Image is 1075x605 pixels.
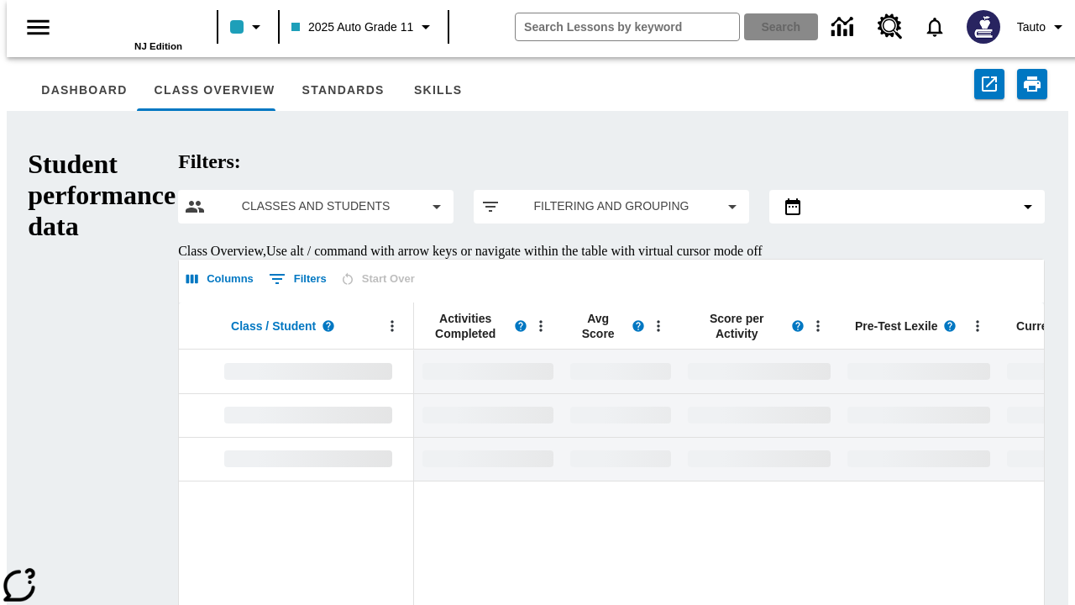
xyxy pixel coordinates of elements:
span: Tauto [1017,18,1046,36]
div: No Data, [562,350,679,393]
button: Class color is light blue. Change class color [223,12,273,42]
span: Pre-Test Lexile [855,318,938,334]
button: Select columns [182,266,258,292]
button: Select the date range menu item [776,197,1038,217]
div: No Data, [414,393,562,437]
button: Open Menu [805,313,831,339]
div: Class Overview , Use alt / command with arrow keys or navigate within the table with virtual curs... [178,244,1045,259]
button: Skills [398,71,479,111]
div: Home [73,6,182,51]
input: search field [516,13,739,40]
span: Score per Activity [688,311,785,341]
svg: Collapse Date Range Filter [1018,197,1038,217]
span: Classes and Students [218,197,413,215]
button: Profile/Settings [1010,12,1075,42]
a: Notifications [913,5,957,49]
button: Read more about Activities Completed [508,313,533,339]
div: No Data, [414,437,562,481]
button: Open Menu [965,313,990,339]
span: Activities Completed [422,311,508,341]
button: Open Menu [646,313,671,339]
button: Print [1017,69,1047,99]
button: Read more about Pre-Test Lexile [937,313,962,339]
button: Select classes and students menu item [185,197,447,217]
button: Select a new avatar [957,5,1010,49]
button: Open Menu [380,313,405,339]
button: Read more about Class / Student [316,313,341,339]
span: Filtering and Grouping [514,197,709,215]
button: Class: 2025 Auto Grade 11, Select your class [285,12,443,42]
img: Avatar [967,10,1000,44]
button: Read more about Score per Activity [785,313,810,339]
span: NJ Edition [134,41,182,51]
h2: Filters: [178,150,1045,173]
button: Apply filters menu item [480,197,742,217]
a: Resource Center, Will open in new tab [868,4,913,50]
div: No Data, [562,437,679,481]
button: Export to CSV [974,69,1004,99]
span: Class / Student [231,318,316,334]
a: Data Center [821,4,868,50]
button: Class Overview [141,71,289,111]
button: Open Menu [528,313,553,339]
span: Avg Score [570,311,626,341]
div: No Data, [414,350,562,393]
button: Read more about the Average score [626,313,651,339]
div: No Data, [562,393,679,437]
button: Show filters [265,266,331,292]
button: Dashboard [28,71,140,111]
button: Open side menu [13,3,63,52]
button: Standards [289,71,398,111]
span: 2025 Auto Grade 11 [291,18,413,36]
